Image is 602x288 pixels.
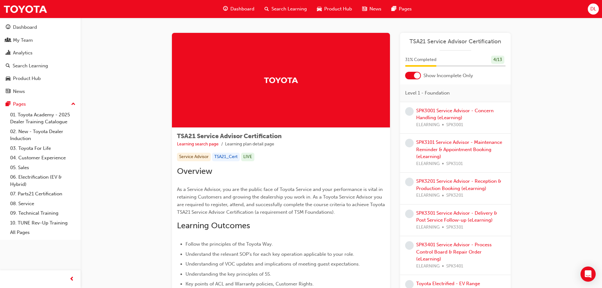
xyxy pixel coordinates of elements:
[177,141,219,147] a: Learning search page
[3,73,78,84] a: Product Hub
[362,5,367,13] span: news-icon
[416,281,480,286] a: Toyota Electrified - EV Range
[259,3,312,15] a: search-iconSearch Learning
[324,5,352,13] span: Product Hub
[265,5,269,13] span: search-icon
[405,178,414,186] span: learningRecordVerb_NONE-icon
[8,208,78,218] a: 09. Technical Training
[212,153,240,161] div: TSA21_Cert
[218,3,259,15] a: guage-iconDashboard
[3,21,78,33] a: Dashboard
[416,178,501,191] a: SPK3201 Service Advisor - Reception & Production Booking (eLearning)
[3,2,47,16] img: Trak
[3,60,78,72] a: Search Learning
[6,63,10,69] span: search-icon
[405,38,506,45] a: TSA21 Service Advisor Certification
[416,160,440,168] span: ELEARNING
[223,5,228,13] span: guage-icon
[8,127,78,144] a: 02. New - Toyota Dealer Induction
[405,139,414,147] span: learningRecordVerb_NONE-icon
[590,5,596,13] span: DL
[8,153,78,163] a: 04. Customer Experience
[416,224,440,231] span: ELEARNING
[8,189,78,199] a: 07. Parts21 Certification
[264,75,298,86] img: Trak
[3,47,78,59] a: Analytics
[588,3,599,15] button: DL
[446,121,463,129] span: SPK3001
[416,242,492,262] a: SPK3401 Service Advisor - Process Control Board & Repair Order (eLearning)
[416,139,502,159] a: SPK3101 Service Advisor - Maintenance Reminder & Appointment Booking (eLearning)
[271,5,307,13] span: Search Learning
[416,210,497,223] a: SPK3301 Service Advisor - Delivery & Post Service Follow-up (eLearning)
[185,261,360,267] span: Understanding of VOC updates and implications of meeting guest expectations.
[423,72,473,79] span: Show Incomplete Only
[3,34,78,46] a: My Team
[177,132,282,140] span: TSA21 Service Advisor Certification
[225,141,274,148] li: Learning plan detail page
[177,187,386,215] span: As a Service Advisor, you are the public face of Toyota Service and your performance is vital in ...
[13,24,37,31] div: Dashboard
[405,56,436,64] span: 31 % Completed
[405,89,450,97] span: Level 1 - Foundation
[6,76,10,82] span: car-icon
[3,86,78,97] a: News
[8,218,78,228] a: 10. TUNE Rev-Up Training
[6,101,10,107] span: pages-icon
[185,251,354,257] span: Understand the relevant SOP's for each key operation applicable to your role.
[13,101,26,108] div: Pages
[13,37,33,44] div: My Team
[6,50,10,56] span: chart-icon
[3,98,78,110] button: Pages
[3,20,78,98] button: DashboardMy TeamAnalyticsSearch LearningProduct HubNews
[13,88,25,95] div: News
[8,110,78,127] a: 01. Toyota Academy - 2025 Dealer Training Catalogue
[6,89,10,95] span: news-icon
[446,160,463,168] span: SPK3101
[177,221,250,230] span: Learning Outcomes
[8,163,78,173] a: 05. Sales
[8,228,78,237] a: All Pages
[446,224,463,231] span: SPK3301
[13,75,41,82] div: Product Hub
[6,25,10,30] span: guage-icon
[70,275,74,283] span: prev-icon
[491,56,504,64] div: 4 / 13
[185,241,273,247] span: Follow the principles of the Toyota Way.
[185,271,271,277] span: Understanding the key principles of 5S.
[392,5,396,13] span: pages-icon
[446,192,463,199] span: SPK3201
[71,100,76,108] span: up-icon
[416,121,440,129] span: ELEARNING
[581,267,596,282] div: Open Intercom Messenger
[357,3,386,15] a: news-iconNews
[416,108,494,121] a: SPK3001 Service Advisor - Concern Handling (eLearning)
[8,172,78,189] a: 06. Electrification (EV & Hybrid)
[185,281,314,287] span: Key points of ACL and Warranty policies, Customer Rights.
[8,144,78,153] a: 03. Toyota For Life
[230,5,254,13] span: Dashboard
[369,5,381,13] span: News
[399,5,412,13] span: Pages
[177,153,211,161] div: Service Advisor
[317,5,322,13] span: car-icon
[6,38,10,43] span: people-icon
[405,107,414,116] span: learningRecordVerb_NONE-icon
[8,199,78,209] a: 08. Service
[13,62,48,70] div: Search Learning
[241,153,254,161] div: LIVE
[13,49,33,57] div: Analytics
[416,192,440,199] span: ELEARNING
[405,241,414,250] span: learningRecordVerb_NONE-icon
[386,3,417,15] a: pages-iconPages
[416,263,440,270] span: ELEARNING
[177,166,212,176] span: Overview
[446,263,463,270] span: SPK3401
[405,210,414,218] span: learningRecordVerb_NONE-icon
[312,3,357,15] a: car-iconProduct Hub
